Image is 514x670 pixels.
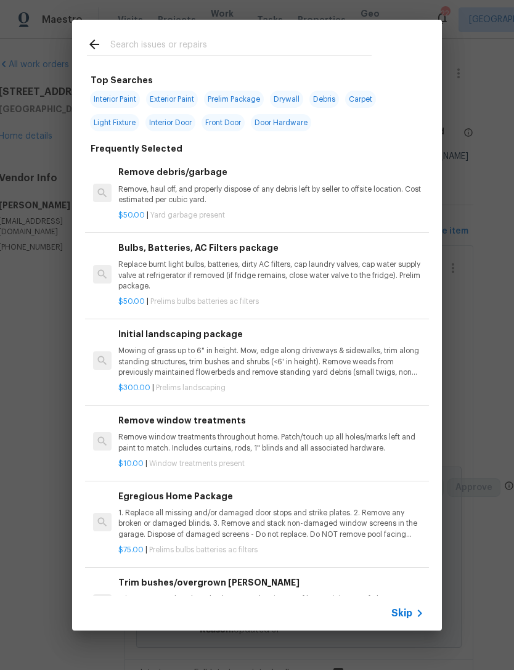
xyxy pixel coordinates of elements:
p: 1. Replace all missing and/or damaged door stops and strike plates. 2. Remove any broken or damag... [118,508,424,539]
span: Carpet [345,91,376,108]
span: Light Fixture [90,114,139,131]
h6: Trim bushes/overgrown [PERSON_NAME] [118,576,424,589]
p: Remove window treatments throughout home. Patch/touch up all holes/marks left and paint to match.... [118,432,424,453]
p: Trim overgrown hegdes & bushes around perimeter of home giving 12" of clearance. Properly dispose... [118,594,424,615]
input: Search issues or repairs [110,37,372,55]
span: Debris [309,91,339,108]
span: Exterior Paint [146,91,198,108]
p: | [118,459,424,469]
span: $10.00 [118,460,144,467]
p: Remove, haul off, and properly dispose of any debris left by seller to offsite location. Cost est... [118,184,424,205]
h6: Initial landscaping package [118,327,424,341]
span: Interior Door [145,114,195,131]
h6: Bulbs, Batteries, AC Filters package [118,241,424,255]
p: | [118,296,424,307]
span: Skip [391,607,412,619]
span: Interior Paint [90,91,140,108]
span: Window treatments present [149,460,245,467]
span: $300.00 [118,384,150,391]
span: Yard garbage present [150,211,225,219]
p: | [118,210,424,221]
span: Door Hardware [251,114,311,131]
h6: Top Searches [91,73,153,87]
h6: Egregious Home Package [118,489,424,503]
p: | [118,545,424,555]
span: Prelim Package [204,91,264,108]
h6: Remove debris/garbage [118,165,424,179]
span: $50.00 [118,211,145,219]
span: $75.00 [118,546,144,554]
p: Mowing of grass up to 6" in height. Mow, edge along driveways & sidewalks, trim along standing st... [118,346,424,377]
span: $50.00 [118,298,145,305]
span: Prelims landscaping [156,384,226,391]
p: Replace burnt light bulbs, batteries, dirty AC filters, cap laundry valves, cap water supply valv... [118,259,424,291]
h6: Remove window treatments [118,414,424,427]
span: Front Door [202,114,245,131]
span: Prelims bulbs batteries ac filters [150,298,259,305]
p: | [118,383,424,393]
span: Drywall [270,91,303,108]
h6: Frequently Selected [91,142,182,155]
span: Prelims bulbs batteries ac filters [149,546,258,554]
